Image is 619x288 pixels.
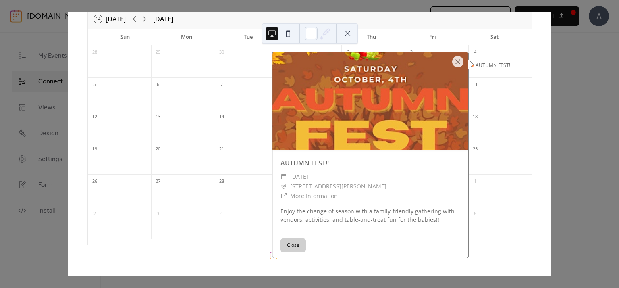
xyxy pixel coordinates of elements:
div: 1 [471,177,480,186]
div: Mon [156,29,218,45]
div: 30 [217,48,226,57]
a: More Information [290,192,338,200]
div: 13 [154,113,162,121]
div: 2 [344,48,353,57]
div: 26 [90,177,99,186]
div: 8 [471,209,480,218]
div: Sun [94,29,156,45]
div: Enjoy the change of season with a family-friendly gathering with vendors, activities, and table-a... [272,207,468,224]
div: 28 [217,177,226,186]
div: 20 [154,145,162,154]
div: ​ [280,191,287,201]
div: 27 [154,177,162,186]
div: Thu [341,29,402,45]
div: 12 [90,113,99,121]
div: ​ [280,172,287,182]
div: 25 [471,145,480,154]
div: 7 [217,80,226,89]
div: AUTUMN FEST!! [476,62,511,69]
div: 3 [154,209,162,218]
div: Fri [402,29,464,45]
div: Tue [217,29,279,45]
div: 2 [90,209,99,218]
span: [DATE] [290,172,308,182]
div: 21 [217,145,226,154]
div: Sat [463,29,525,45]
div: 6 [154,80,162,89]
div: ​ [280,182,287,191]
div: 18 [471,113,480,121]
div: 14 [217,113,226,121]
button: Close [280,238,306,252]
div: 5 [90,80,99,89]
div: AUTUMN FEST!! [468,62,532,69]
div: 4 [217,209,226,218]
span: [STREET_ADDRESS][PERSON_NAME] [290,182,386,191]
div: 29 [154,48,162,57]
div: 11 [471,80,480,89]
div: 19 [90,145,99,154]
div: 3 [407,48,416,57]
div: 28 [90,48,99,57]
a: AUTUMN FEST!! [280,159,329,167]
div: 4 [471,48,480,57]
div: 1 [280,48,289,57]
